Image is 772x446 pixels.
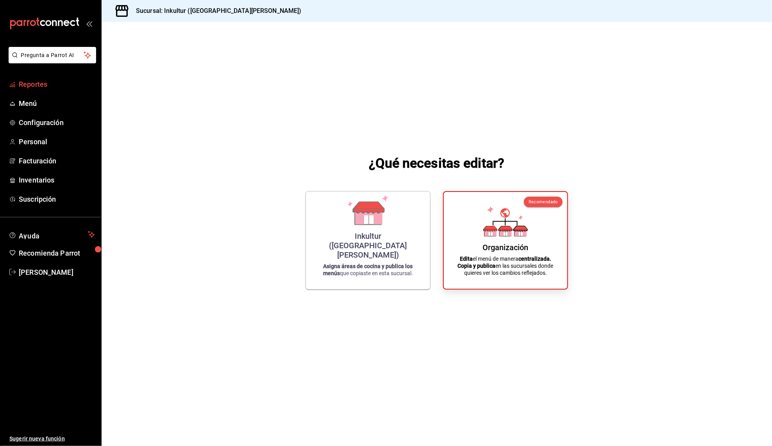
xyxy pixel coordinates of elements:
[19,136,95,147] span: Personal
[315,231,421,260] div: Inkultur ([GEOGRAPHIC_DATA][PERSON_NAME])
[19,194,95,204] span: Suscripción
[323,263,413,276] strong: Asigna áreas de cocina y publica los menús
[21,51,84,59] span: Pregunta a Parrot AI
[369,154,505,172] h1: ¿Qué necesitas editar?
[19,267,95,278] span: [PERSON_NAME]
[5,57,96,65] a: Pregunta a Parrot AI
[19,175,95,185] span: Inventarios
[130,6,302,16] h3: Sucursal: Inkultur ([GEOGRAPHIC_DATA][PERSON_NAME])
[86,20,92,27] button: open_drawer_menu
[315,263,421,277] p: que copiaste en esta sucursal.
[518,256,551,262] strong: centralizada.
[19,156,95,166] span: Facturación
[9,435,95,443] span: Sugerir nueva función
[19,98,95,109] span: Menú
[483,243,529,252] div: Organización
[19,248,95,258] span: Recomienda Parrot
[19,230,85,239] span: Ayuda
[19,117,95,128] span: Configuración
[9,47,96,63] button: Pregunta a Parrot AI
[529,199,558,204] span: Recomendado
[460,256,473,262] strong: Edita
[19,79,95,90] span: Reportes
[453,255,558,276] p: el menú de manera en las sucursales donde quieres ver los cambios reflejados.
[458,263,496,269] strong: Copia y publica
